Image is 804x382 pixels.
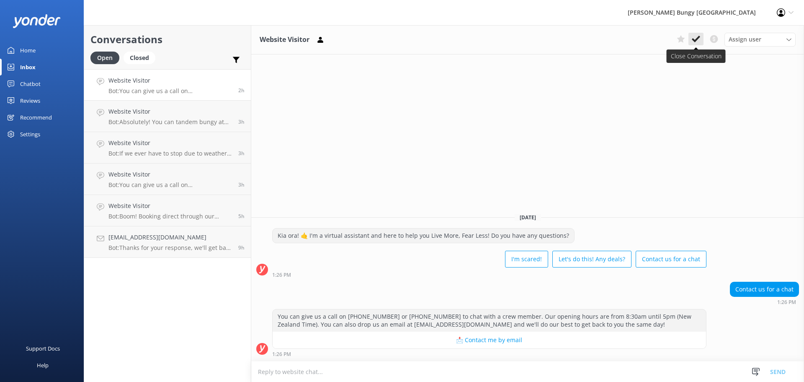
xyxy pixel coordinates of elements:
[724,33,796,46] div: Assign User
[124,52,155,64] div: Closed
[108,233,232,242] h4: [EMAIL_ADDRESS][DOMAIN_NAME]
[273,332,706,348] button: 📩 Contact me by email
[84,195,251,226] a: Website VisitorBot:Boom! Booking direct through our website always scores you the best prices. Ch...
[84,226,251,258] a: [EMAIL_ADDRESS][DOMAIN_NAME]Bot:Thanks for your response, we'll get back to you as soon as we can...
[90,31,245,47] h2: Conversations
[84,69,251,101] a: Website VisitorBot:You can give us a call on [PHONE_NUMBER] or [PHONE_NUMBER] to chat with a crew...
[90,53,124,62] a: Open
[84,101,251,132] a: Website VisitorBot:Absolutely! You can tandem bungy at [GEOGRAPHIC_DATA], [GEOGRAPHIC_DATA], and ...
[729,35,761,44] span: Assign user
[20,75,41,92] div: Chatbot
[108,150,232,157] p: Bot: If we ever have to stop due to weather, we’ll do our best to contact you directly and resche...
[108,118,232,126] p: Bot: Absolutely! You can tandem bungy at [GEOGRAPHIC_DATA], [GEOGRAPHIC_DATA], and [GEOGRAPHIC_DA...
[84,132,251,164] a: Website VisitorBot:If we ever have to stop due to weather, we’ll do our best to contact you direc...
[272,351,706,357] div: Oct 02 2025 01:26pm (UTC +13:00) Pacific/Auckland
[730,282,799,296] div: Contact us for a chat
[273,309,706,332] div: You can give us a call on [PHONE_NUMBER] or [PHONE_NUMBER] to chat with a crew member. Our openin...
[505,251,548,268] button: I'm scared!
[26,340,60,357] div: Support Docs
[37,357,49,374] div: Help
[636,251,706,268] button: Contact us for a chat
[124,53,160,62] a: Closed
[272,352,291,357] strong: 1:26 PM
[108,213,232,220] p: Bot: Boom! Booking direct through our website always scores you the best prices. Check out our co...
[238,118,245,125] span: Oct 02 2025 01:12pm (UTC +13:00) Pacific/Auckland
[238,213,245,220] span: Oct 02 2025 10:23am (UTC +13:00) Pacific/Auckland
[108,76,232,85] h4: Website Visitor
[20,92,40,109] div: Reviews
[552,251,631,268] button: Let's do this! Any deals?
[13,14,61,28] img: yonder-white-logo.png
[108,138,232,148] h4: Website Visitor
[90,52,119,64] div: Open
[20,42,36,59] div: Home
[20,109,52,126] div: Recommend
[108,244,232,252] p: Bot: Thanks for your response, we'll get back to you as soon as we can during opening hours.
[108,201,232,210] h4: Website Visitor
[20,59,36,75] div: Inbox
[238,181,245,188] span: Oct 02 2025 12:22pm (UTC +13:00) Pacific/Auckland
[238,244,245,251] span: Oct 02 2025 06:58am (UTC +13:00) Pacific/Auckland
[238,150,245,157] span: Oct 02 2025 12:53pm (UTC +13:00) Pacific/Auckland
[20,126,40,143] div: Settings
[108,107,232,116] h4: Website Visitor
[260,34,309,45] h3: Website Visitor
[108,181,232,189] p: Bot: You can give us a call on [PHONE_NUMBER] or [PHONE_NUMBER] to chat with a crew member. Our o...
[777,300,796,305] strong: 1:26 PM
[272,273,291,278] strong: 1:26 PM
[84,164,251,195] a: Website VisitorBot:You can give us a call on [PHONE_NUMBER] or [PHONE_NUMBER] to chat with a crew...
[108,87,232,95] p: Bot: You can give us a call on [PHONE_NUMBER] or [PHONE_NUMBER] to chat with a crew member. Our o...
[272,272,706,278] div: Oct 02 2025 01:26pm (UTC +13:00) Pacific/Auckland
[515,214,541,221] span: [DATE]
[238,87,245,94] span: Oct 02 2025 01:26pm (UTC +13:00) Pacific/Auckland
[273,229,574,243] div: Kia ora! 🤙 I'm a virtual assistant and here to help you Live More, Fear Less! Do you have any que...
[108,170,232,179] h4: Website Visitor
[730,299,799,305] div: Oct 02 2025 01:26pm (UTC +13:00) Pacific/Auckland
